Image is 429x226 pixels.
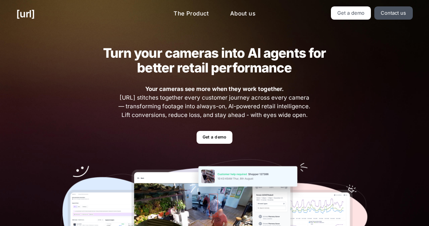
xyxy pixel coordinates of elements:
[331,6,371,20] a: Get a demo
[16,6,35,21] a: [URL]
[197,131,232,144] a: Get a demo
[118,85,312,119] span: [URL] stitches together every customer journey across every camera — transforming footage into al...
[91,46,338,75] h2: Turn your cameras into AI agents for better retail performance
[224,6,261,21] a: About us
[145,85,284,92] strong: Your cameras see more when they work together.
[374,6,413,20] a: Contact us
[168,6,215,21] a: The Product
